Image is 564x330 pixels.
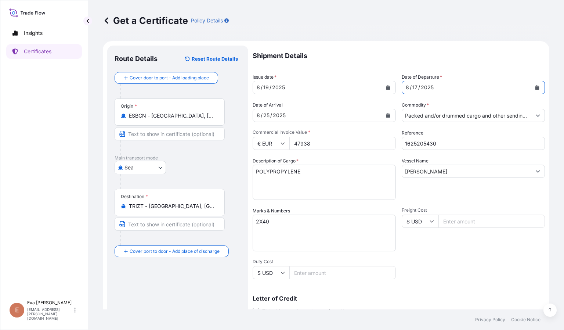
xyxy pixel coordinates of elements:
[271,83,286,92] div: year,
[263,111,270,120] div: day,
[115,245,229,257] button: Cover port to door - Add place of discharge
[115,218,225,231] input: Text to appear on certificate
[129,202,216,210] input: Destination
[253,73,276,81] span: Issue date
[438,215,545,228] input: Enter amount
[270,111,272,120] div: /
[103,15,188,26] p: Get a Certificate
[191,17,223,24] p: Policy Details
[272,111,286,120] div: year,
[115,161,166,174] button: Select transport
[27,307,73,320] p: [EMAIL_ADDRESS][PERSON_NAME][DOMAIN_NAME]
[531,165,545,178] button: Show suggestions
[129,112,216,119] input: Origin
[27,300,73,306] p: Eva [PERSON_NAME]
[192,55,238,62] p: Reset Route Details
[412,83,418,92] div: day,
[402,207,545,213] span: Freight Cost
[402,129,423,137] label: Reference
[115,127,225,140] input: Text to appear on certificate
[382,82,394,93] button: Calendar
[420,83,434,92] div: year,
[115,54,158,63] p: Route Details
[263,83,270,92] div: day,
[511,317,540,323] a: Cookie Notice
[130,248,220,255] span: Cover port to door - Add place of discharge
[382,110,394,121] button: Calendar
[121,194,148,200] div: Destination
[253,157,299,165] label: Description of Cargo
[261,111,263,120] div: /
[253,165,396,200] textarea: POLYPROPYLENE
[531,82,543,93] button: Calendar
[6,26,82,40] a: Insights
[253,295,545,301] p: Letter of Credit
[253,129,396,135] span: Commercial Invoice Value
[253,215,396,251] textarea: 2X40
[410,83,412,92] div: /
[475,317,505,323] a: Privacy Policy
[405,83,410,92] div: month,
[402,157,429,165] label: Vessel Name
[402,109,531,122] input: Type to search commodity
[418,83,420,92] div: /
[115,72,218,84] button: Cover door to port - Add loading place
[402,137,545,150] input: Enter booking reference
[130,74,209,82] span: Cover door to port - Add loading place
[289,266,396,279] input: Enter amount
[121,103,137,109] div: Origin
[402,73,442,81] span: Date of Departure
[115,155,241,161] p: Main transport mode
[256,111,261,120] div: month,
[261,83,263,92] div: /
[402,101,429,109] label: Commodity
[24,29,43,37] p: Insights
[6,44,82,59] a: Certificates
[289,137,396,150] input: Enter amount
[181,53,241,65] button: Reset Route Details
[253,207,290,215] label: Marks & Numbers
[402,165,531,178] input: Type to search vessel name or IMO
[15,306,19,314] span: E
[253,46,545,66] p: Shipment Details
[256,83,261,92] div: month,
[270,83,271,92] div: /
[24,48,51,55] p: Certificates
[531,109,545,122] button: Show suggestions
[124,164,134,171] span: Sea
[253,101,283,109] span: Date of Arrival
[253,259,396,265] span: Duty Cost
[262,308,346,315] span: This shipment has a letter of credit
